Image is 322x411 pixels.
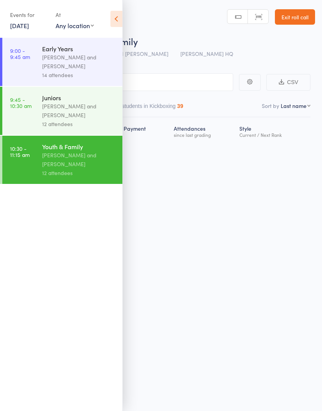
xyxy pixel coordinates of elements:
[42,102,116,120] div: [PERSON_NAME] and [PERSON_NAME]
[56,21,94,30] div: Any location
[180,50,233,57] span: [PERSON_NAME] HQ
[281,102,307,109] div: Last name
[239,132,307,137] div: Current / Next Rank
[56,8,94,21] div: At
[262,102,279,109] label: Sort by
[42,93,116,102] div: Juniors
[2,87,122,135] a: 9:45 -10:30 amJuniors[PERSON_NAME] and [PERSON_NAME]12 attendees
[42,53,116,71] div: [PERSON_NAME] and [PERSON_NAME]
[108,121,171,141] div: Next Payment
[10,145,30,158] time: 10:30 - 11:15 am
[42,120,116,128] div: 12 attendees
[10,21,29,30] a: [DATE]
[10,8,48,21] div: Events for
[10,96,32,109] time: 9:45 - 10:30 am
[2,136,122,184] a: 10:30 -11:15 amYouth & Family[PERSON_NAME] and [PERSON_NAME]12 attendees
[42,71,116,79] div: 14 attendees
[10,47,30,60] time: 9:00 - 9:45 am
[171,121,236,141] div: Atten­dances
[42,44,116,53] div: Early Years
[266,74,310,91] button: CSV
[42,151,116,168] div: [PERSON_NAME] and [PERSON_NAME]
[177,103,183,109] div: 39
[42,142,116,151] div: Youth & Family
[2,38,122,86] a: 9:00 -9:45 amEarly Years[PERSON_NAME] and [PERSON_NAME]14 attendees
[236,121,310,141] div: Style
[42,168,116,177] div: 12 attendees
[275,9,315,25] a: Exit roll call
[107,99,183,117] button: Other students in Kickboxing39
[174,132,233,137] div: since last grading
